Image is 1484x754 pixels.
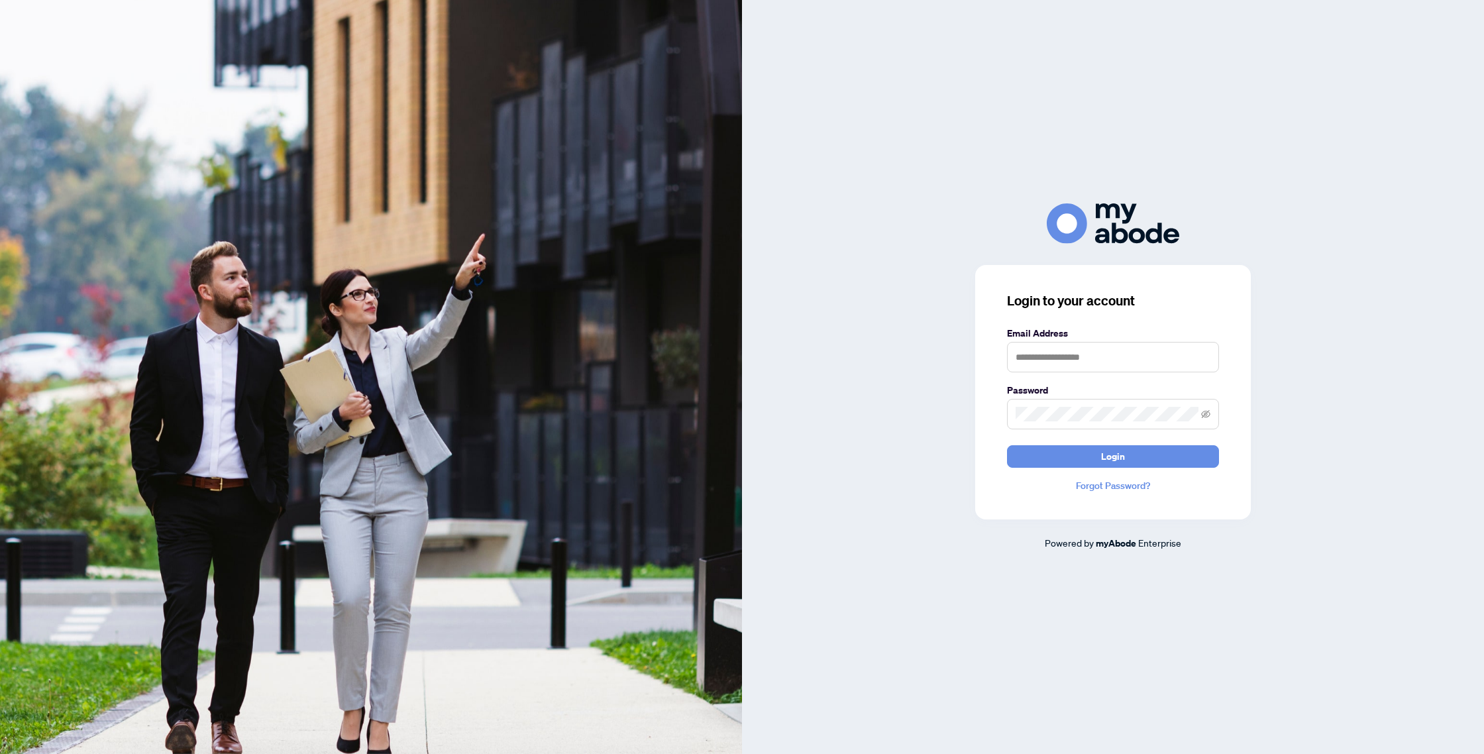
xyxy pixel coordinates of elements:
img: ma-logo [1047,203,1179,244]
h3: Login to your account [1007,292,1219,310]
span: Enterprise [1138,537,1181,549]
a: Forgot Password? [1007,478,1219,493]
label: Password [1007,383,1219,398]
a: myAbode [1096,536,1136,551]
span: Login [1101,446,1125,467]
label: Email Address [1007,326,1219,341]
span: Powered by [1045,537,1094,549]
span: eye-invisible [1201,409,1210,419]
button: Login [1007,445,1219,468]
